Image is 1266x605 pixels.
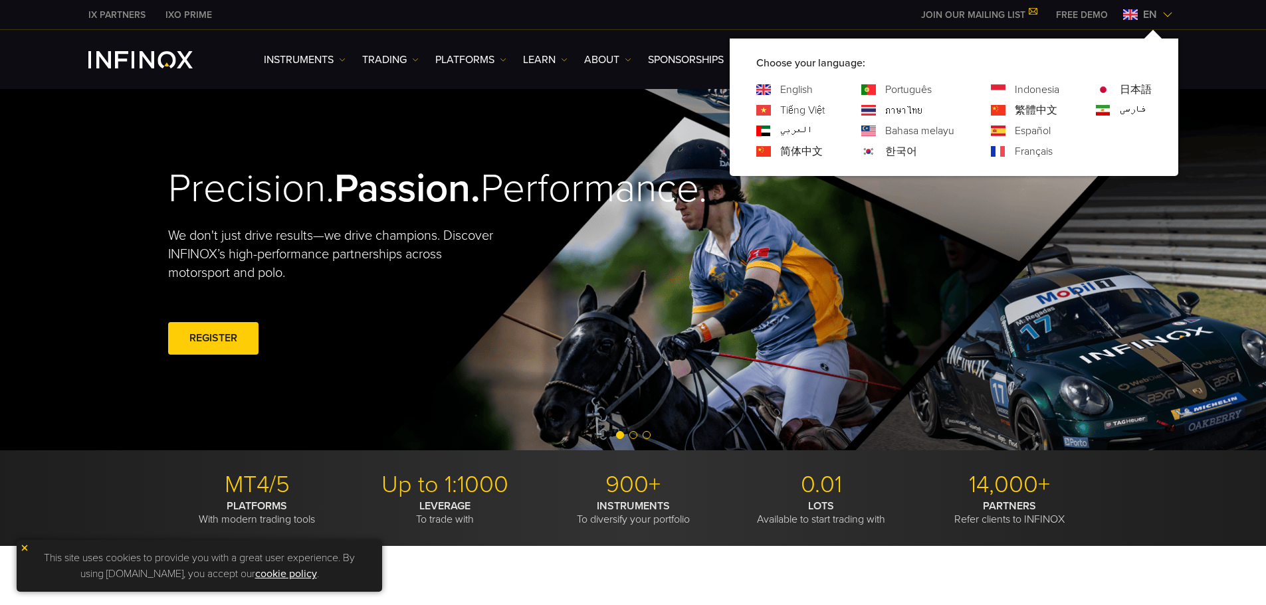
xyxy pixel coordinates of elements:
[255,567,317,580] a: cookie policy
[419,499,471,513] strong: LEVERAGE
[1046,8,1118,22] a: INFINOX MENU
[356,470,534,499] p: Up to 1:1000
[780,143,823,159] a: Language
[168,165,587,213] h2: Precision. Performance.
[584,52,631,68] a: ABOUT
[544,499,722,526] p: To diversify your portfolio
[885,102,922,118] a: Language
[732,470,910,499] p: 0.01
[1015,102,1057,118] a: Language
[756,55,1152,71] p: Choose your language:
[544,470,722,499] p: 900+
[780,123,812,139] a: Language
[1120,82,1152,98] a: Language
[920,499,1099,526] p: Refer clients to INFINOX
[168,499,346,526] p: With modern trading tools
[648,52,724,68] a: SPONSORSHIPS
[629,431,637,439] span: Go to slide 2
[808,499,834,513] strong: LOTS
[1015,143,1053,159] a: Language
[523,52,568,68] a: Learn
[156,8,222,22] a: INFINOX
[88,51,224,68] a: INFINOX Logo
[885,123,954,139] a: Language
[1138,7,1162,23] span: en
[168,226,503,282] p: We don't just drive results—we drive champions. Discover INFINOX’s high-performance partnerships ...
[983,499,1036,513] strong: PARTNERS
[780,102,825,118] a: Language
[23,547,375,585] p: This site uses cookies to provide you with a great user experience. By using [DOMAIN_NAME], you a...
[168,322,259,355] a: REGISTER
[643,431,651,439] span: Go to slide 3
[168,470,346,499] p: MT4/5
[20,543,29,553] img: yellow close icon
[732,499,910,526] p: Available to start trading with
[1015,82,1059,98] a: Language
[334,165,480,213] strong: Passion.
[885,82,932,98] a: Language
[1015,123,1051,139] a: Language
[1120,102,1146,118] a: Language
[616,431,624,439] span: Go to slide 1
[356,499,534,526] p: To trade with
[885,143,917,159] a: Language
[597,499,670,513] strong: INSTRUMENTS
[780,82,813,98] a: Language
[227,499,287,513] strong: PLATFORMS
[264,52,346,68] a: Instruments
[911,9,1046,21] a: JOIN OUR MAILING LIST
[78,8,156,22] a: INFINOX
[435,52,506,68] a: PLATFORMS
[920,470,1099,499] p: 14,000+
[362,52,419,68] a: TRADING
